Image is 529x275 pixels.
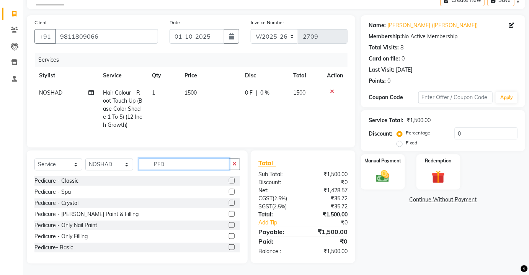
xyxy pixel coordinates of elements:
div: Pedicure - Spa [34,188,71,196]
div: 0 [402,55,405,63]
div: Membership: [369,33,402,41]
div: ₹1,500.00 [303,247,353,255]
div: Payable: [253,227,303,236]
div: ₹0 [303,178,353,187]
div: 8 [400,44,403,52]
div: Pedicure- Basic [34,244,73,252]
div: 0 [387,77,390,85]
a: Continue Without Payment [362,196,524,204]
label: Fixed [406,139,417,146]
label: Client [34,19,47,26]
th: Price [180,67,241,84]
div: Card on file: [369,55,400,63]
th: Action [322,67,348,84]
button: Apply [496,92,518,103]
div: [DATE] [396,66,412,74]
div: ( ) [253,195,303,203]
span: 0 % [261,89,270,97]
span: 2.5% [274,195,286,201]
div: ₹35.72 [303,195,353,203]
div: No Active Membership [369,33,518,41]
button: +91 [34,29,56,44]
div: Pedicure - Only Nail Paint [34,221,97,229]
div: Services [35,53,353,67]
div: Discount: [253,178,303,187]
div: Name: [369,21,386,29]
span: SGST [258,203,272,210]
span: 1500 [184,89,197,96]
div: ₹0 [303,237,353,246]
img: _gift.svg [428,169,449,185]
div: Points: [369,77,386,85]
div: Coupon Code [369,93,418,101]
div: ₹35.72 [303,203,353,211]
div: Discount: [369,130,392,138]
span: | [256,89,258,97]
th: Disc [241,67,289,84]
span: CGST [258,195,273,202]
th: Qty [147,67,180,84]
img: _cash.svg [372,169,393,184]
input: Enter Offer / Coupon Code [418,92,493,103]
div: Paid: [253,237,303,246]
div: ₹0 [311,219,353,227]
a: Add Tip [253,219,311,227]
span: 1 [152,89,155,96]
div: Total Visits: [369,44,399,52]
span: Total [258,159,276,167]
div: Pedicure - [PERSON_NAME] Paint & Filling [34,210,139,218]
label: Manual Payment [364,157,401,164]
div: ₹1,500.00 [407,116,431,124]
div: ( ) [253,203,303,211]
th: Service [98,67,147,84]
label: Invoice Number [251,19,284,26]
div: Pedicure - Only Filling [34,232,88,241]
label: Redemption [425,157,452,164]
div: Net: [253,187,303,195]
div: Pedicure - Classic [34,177,78,185]
div: Last Visit: [369,66,394,74]
div: Balance : [253,247,303,255]
div: Service Total: [369,116,403,124]
span: 0 F [245,89,253,97]
a: [PERSON_NAME] ([PERSON_NAME]) [387,21,478,29]
div: Total: [253,211,303,219]
div: ₹1,500.00 [303,211,353,219]
th: Stylist [34,67,98,84]
th: Total [289,67,322,84]
div: Sub Total: [253,170,303,178]
div: ₹1,500.00 [303,227,353,236]
input: Search or Scan [139,158,229,170]
div: ₹1,428.57 [303,187,353,195]
input: Search by Name/Mobile/Email/Code [55,29,158,44]
span: 2.5% [274,203,285,210]
span: NOSHAD [39,89,62,96]
label: Date [170,19,180,26]
span: Hair Colour - Root Touch Up (Base Color Shade 1 To 5) (12 Inch Growth) [103,89,142,128]
div: ₹1,500.00 [303,170,353,178]
span: 1500 [293,89,305,96]
div: Pedicure - Crystal [34,199,78,207]
label: Percentage [406,129,430,136]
